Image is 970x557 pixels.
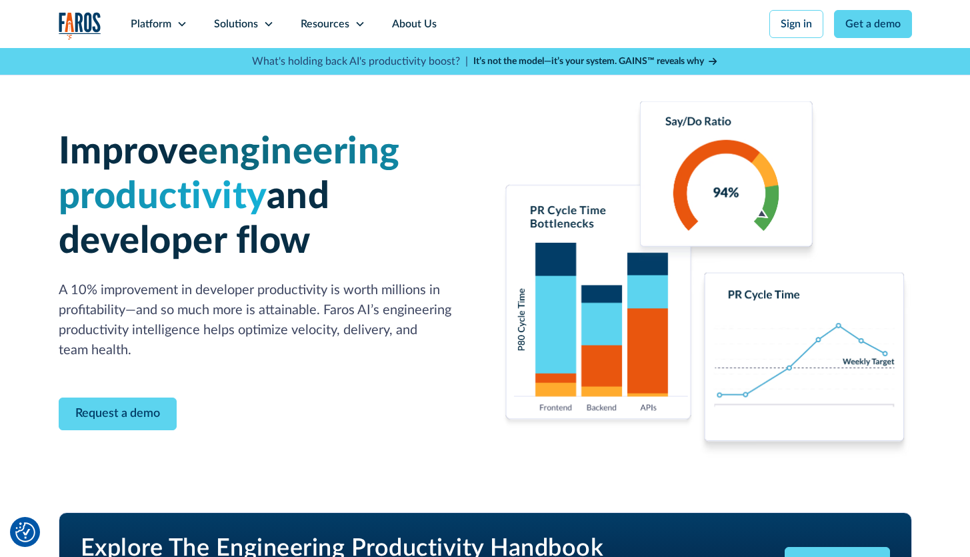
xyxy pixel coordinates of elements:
span: engineering productivity [59,133,400,215]
a: home [59,12,101,39]
a: Get a demo [834,10,912,38]
h1: Improve and developer flow [59,130,469,265]
button: Cookie Settings [15,522,35,542]
div: Solutions [214,16,258,32]
div: Platform [131,16,171,32]
p: A 10% improvement in developer productivity is worth millions in profitability—and so much more i... [59,280,469,360]
a: It’s not the model—it’s your system. GAINS™ reveals why [473,55,719,69]
p: What's holding back AI's productivity boost? | [252,53,468,69]
div: Resources [301,16,349,32]
a: Sign in [769,10,823,38]
img: Revisit consent button [15,522,35,542]
img: Logo of the analytics and reporting company Faros. [59,12,101,39]
strong: It’s not the model—it’s your system. GAINS™ reveals why [473,57,704,66]
a: Contact Modal [59,398,177,430]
